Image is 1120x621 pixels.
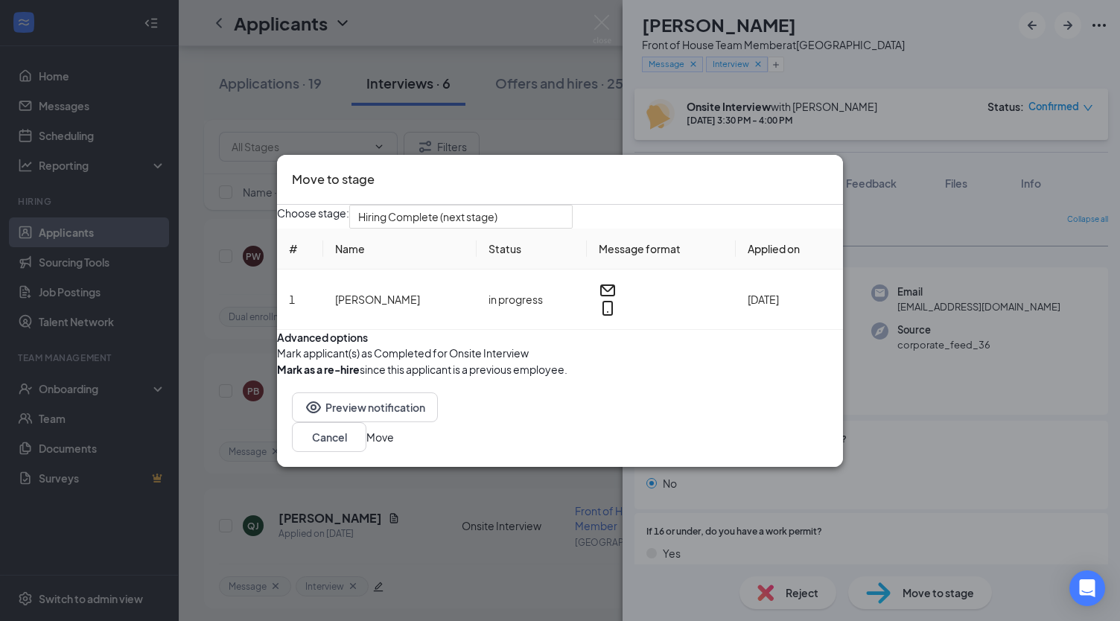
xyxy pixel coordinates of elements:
div: Open Intercom Messenger [1069,570,1105,606]
th: Applied on [736,228,843,269]
td: [PERSON_NAME] [323,269,477,329]
span: Choose stage: [277,204,349,228]
span: Mark applicant(s) as Completed for Onsite Interview [277,344,529,360]
th: Message format [587,228,736,269]
button: Move [366,428,394,445]
div: since this applicant is a previous employee. [277,360,567,377]
th: Name [323,228,477,269]
svg: Eye [305,398,322,415]
button: EyePreview notification [292,392,438,421]
th: # [277,228,323,269]
b: Mark as a re-hire [277,362,360,375]
svg: MobileSms [599,299,617,316]
svg: Email [599,281,617,299]
div: Advanced options [277,329,843,344]
th: Status [477,228,587,269]
h3: Move to stage [292,170,375,189]
td: [DATE] [736,269,843,329]
td: in progress [477,269,587,329]
span: Hiring Complete (next stage) [358,205,497,227]
button: Cancel [292,421,366,451]
span: 1 [289,292,295,305]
